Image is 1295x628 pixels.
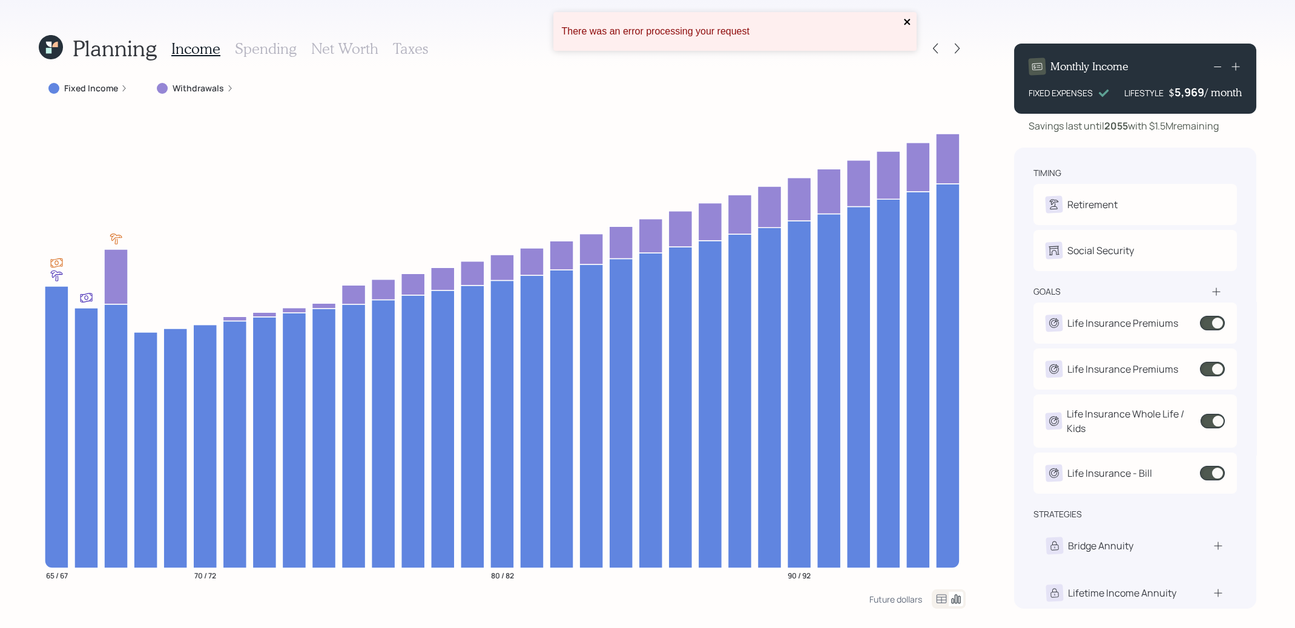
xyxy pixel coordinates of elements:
tspan: 80 / 82 [491,570,514,580]
div: Social Security [1067,243,1134,258]
div: goals [1033,286,1061,298]
h3: Net Worth [311,40,378,57]
div: strategies [1033,508,1082,520]
h1: Planning [73,35,157,61]
div: There was an error processing your request [562,26,900,37]
div: Retirement [1067,197,1118,212]
tspan: 65 / 67 [46,570,68,580]
tspan: 70 / 72 [194,570,216,580]
h4: / month [1205,86,1242,99]
div: Life Insurance Whole Life / Kids [1067,407,1201,436]
h4: $ [1168,86,1175,99]
div: FIXED EXPENSES [1029,87,1093,99]
h3: Spending [235,40,297,57]
label: Withdrawals [173,82,224,94]
div: Future dollars [869,594,922,605]
div: Savings last until with $1.5M remaining [1029,119,1219,133]
div: 5,969 [1175,85,1205,99]
div: Life Insurance Premiums [1067,316,1178,330]
h3: Taxes [393,40,428,57]
b: 2055 [1104,119,1128,132]
h3: Income [171,40,220,57]
label: Fixed Income [64,82,118,94]
div: LIFESTYLE [1124,87,1164,99]
div: Bridge Annuity [1068,538,1133,553]
button: close [903,17,912,28]
div: Lifetime Income Annuity [1068,586,1176,600]
tspan: 90 / 92 [788,570,811,580]
div: Life Insurance Premiums [1067,362,1178,376]
div: Life Insurance - Bill [1067,466,1152,480]
h4: Monthly Income [1050,60,1129,73]
div: timing [1033,167,1061,179]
